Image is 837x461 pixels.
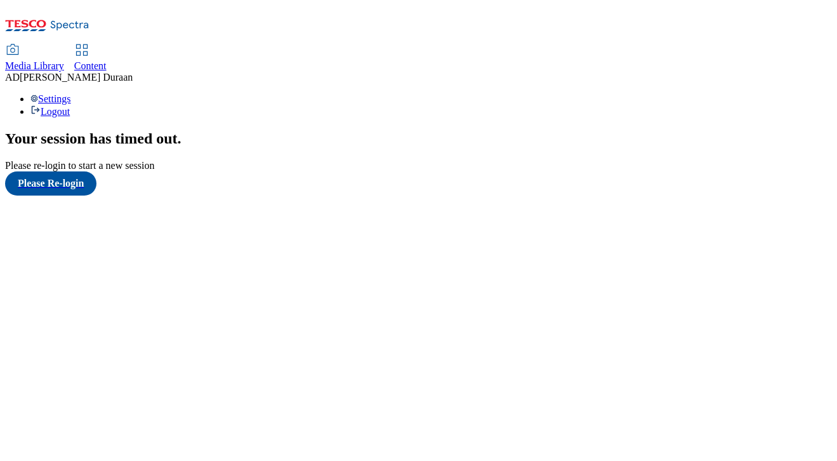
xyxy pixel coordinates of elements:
[74,60,107,71] span: Content
[30,93,71,104] a: Settings
[74,45,107,72] a: Content
[5,130,832,147] h2: Your session has timed out
[5,160,832,171] div: Please re-login to start a new session
[30,106,70,117] a: Logout
[20,72,133,83] span: [PERSON_NAME] Duraan
[5,60,64,71] span: Media Library
[178,130,181,147] span: .
[5,171,832,196] a: Please Re-login
[5,171,96,196] button: Please Re-login
[5,45,64,72] a: Media Library
[5,72,20,83] span: AD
